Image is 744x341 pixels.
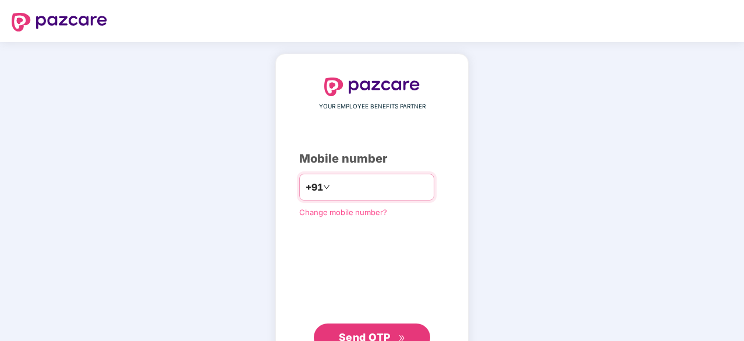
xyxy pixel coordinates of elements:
a: Change mobile number? [299,208,387,217]
span: +91 [306,180,323,195]
span: down [323,184,330,191]
span: YOUR EMPLOYEE BENEFITS PARTNER [319,102,426,111]
div: Mobile number [299,150,445,168]
img: logo [324,78,420,96]
img: logo [12,13,107,31]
